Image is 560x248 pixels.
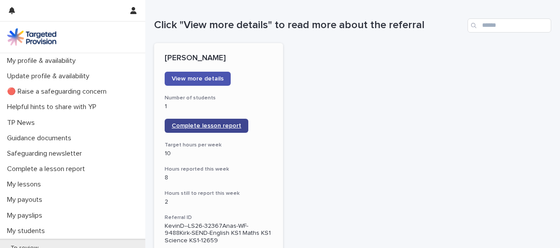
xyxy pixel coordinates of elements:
a: View more details [165,72,231,86]
img: M5nRWzHhSzIhMunXDL62 [7,28,56,46]
h3: Hours still to report this week [165,190,273,197]
input: Search [468,18,551,33]
p: Guidance documents [4,134,78,142]
p: My lessons [4,180,48,189]
h3: Referral ID [165,214,273,221]
h3: Target hours per week [165,142,273,149]
a: Complete lesson report [165,119,248,133]
p: [PERSON_NAME] [165,54,273,63]
p: 1 [165,103,273,110]
p: Complete a lesson report [4,165,92,173]
h1: Click "View more details" to read more about the referral [154,19,464,32]
p: Safeguarding newsletter [4,150,89,158]
p: My profile & availability [4,57,83,65]
h3: Number of students [165,95,273,102]
h3: Hours reported this week [165,166,273,173]
p: 🔴 Raise a safeguarding concern [4,88,114,96]
p: 10 [165,150,273,157]
p: 8 [165,174,273,182]
p: Update profile & availability [4,72,96,80]
p: My payslips [4,212,49,220]
p: Helpful hints to share with YP [4,103,103,111]
span: Complete lesson report [172,123,241,129]
p: My payouts [4,196,49,204]
p: My students [4,227,52,235]
p: TP News [4,119,42,127]
p: 2 [165,198,273,206]
p: KevinD--LS26-32367Anas-WF-9488Kirk-SEND-English KS1 Maths KS1 Science KS1-12659 [165,222,273,244]
span: View more details [172,76,224,82]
